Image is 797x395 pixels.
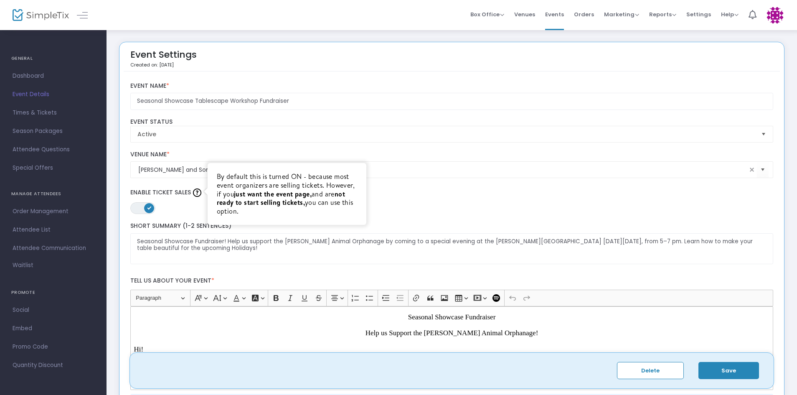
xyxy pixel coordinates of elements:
label: Event Name [130,82,774,90]
span: Hi! [134,345,143,353]
span: clear [747,165,757,175]
span: Active [137,130,755,138]
span: Quantity Discount [13,360,94,371]
button: Paragraph [132,292,188,305]
span: Help us Support the [PERSON_NAME] Animal Orphanage! [366,329,538,337]
button: Select [757,161,769,178]
div: Editor toolbar [130,290,774,306]
h4: MANAGE ATTENDEES [11,186,95,202]
span: Events [545,4,564,25]
label: Enable Ticket Sales [130,186,774,199]
span: Order Management [13,206,94,217]
span: ON [147,206,151,210]
label: Tell us about your event [126,273,777,290]
input: Select Venue [138,166,747,174]
span: Attendee List [13,224,94,235]
button: Delete [617,362,684,379]
span: Times & Tickets [13,107,94,118]
span: Promo Code [13,341,94,352]
span: Attendee Questions [13,144,94,155]
input: Enter Event Name [130,93,774,110]
span: Box Office [470,10,504,18]
div: By default this is turned ON - because most event organizers are selling tickets. However, if you... [217,172,357,216]
span: Marketing [604,10,639,18]
span: Seasonal Showcase Fundraiser [408,313,496,321]
label: Venue Name [130,151,774,158]
strong: just want the event page, [234,189,312,199]
span: Dashboard [13,71,94,82]
span: Orders [574,4,594,25]
p: Created on: [DATE] [130,61,197,69]
span: Help [721,10,739,18]
h4: GENERAL [11,50,95,67]
span: Social [13,305,94,316]
button: Save [698,362,759,379]
label: Event Status [130,118,774,126]
span: Paragraph [136,293,179,303]
span: Settings [686,4,711,25]
div: Rich Text Editor, main [130,306,774,390]
strong: not ready to start selling tickets, [217,189,345,207]
img: question-mark [193,189,201,197]
span: Season Packages [13,126,94,137]
span: Short Summary (1-2 Sentences) [130,222,231,230]
span: Reports [649,10,676,18]
h4: PROMOTE [11,284,95,301]
span: Event Details [13,89,94,100]
span: Venues [514,4,535,25]
span: Attendee Communication [13,243,94,254]
span: Waitlist [13,261,33,270]
span: Embed [13,323,94,334]
div: Event Settings [130,46,197,71]
span: Special Offers [13,163,94,173]
button: Select [758,126,769,142]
